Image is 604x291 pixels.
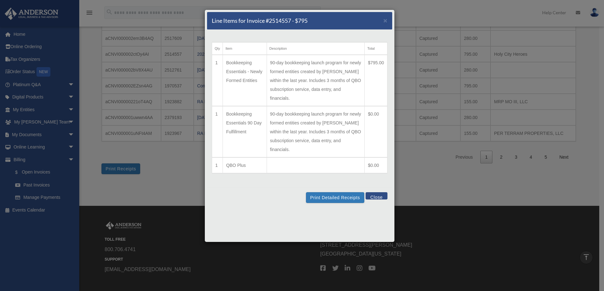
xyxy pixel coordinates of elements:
[223,106,267,157] td: Bookkeeping Essentials 90 Day Fulfillment
[365,157,387,173] td: $0.00
[383,17,387,24] span: ×
[365,55,387,106] td: $795.00
[223,157,267,173] td: QBO Plus
[223,55,267,106] td: Bookkeeping Essentials - Newly Formed Entities
[267,55,365,106] td: 90-day bookkeeping launch program for newly formed entities created by [PERSON_NAME] within the l...
[212,106,223,157] td: 1
[223,42,267,55] th: Item
[366,192,387,199] button: Close
[383,17,387,24] button: Close
[212,157,223,173] td: 1
[365,106,387,157] td: $0.00
[267,42,365,55] th: Description
[212,17,308,25] h5: Line Items for Invoice #2514557 - $795
[306,192,364,203] button: Print Detailed Receipts
[365,42,387,55] th: Total
[267,106,365,157] td: 90-day bookkeeping launch program for newly formed entities created by [PERSON_NAME] within the l...
[212,55,223,106] td: 1
[212,42,223,55] th: Qty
